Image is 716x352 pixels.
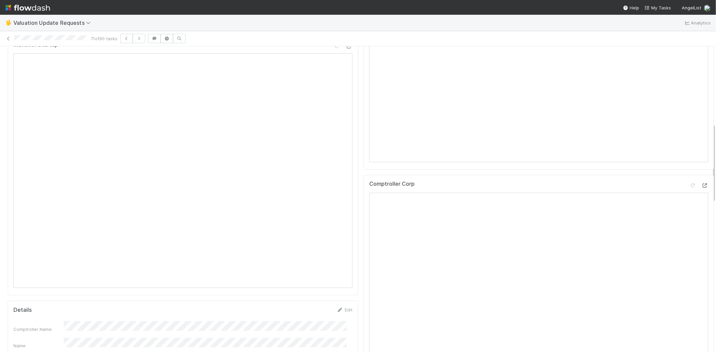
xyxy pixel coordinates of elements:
[13,342,64,349] div: Name
[5,20,12,25] span: 🖖
[682,5,701,10] span: AngelList
[337,307,352,312] a: Edit
[369,181,415,187] h5: Comptroller Corp
[13,19,94,26] span: Valuation Update Requests
[5,2,50,13] img: logo-inverted-e16ddd16eac7371096b0.svg
[704,5,711,11] img: avatar_1a1d5361-16dd-4910-a949-020dcd9f55a3.png
[623,4,639,11] div: Help
[645,4,671,11] a: My Tasks
[91,35,117,42] span: 71 of 90 tasks
[645,5,671,10] span: My Tasks
[13,326,64,333] div: Comptroller Name
[13,307,32,313] h5: Details
[684,19,711,27] a: Analytics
